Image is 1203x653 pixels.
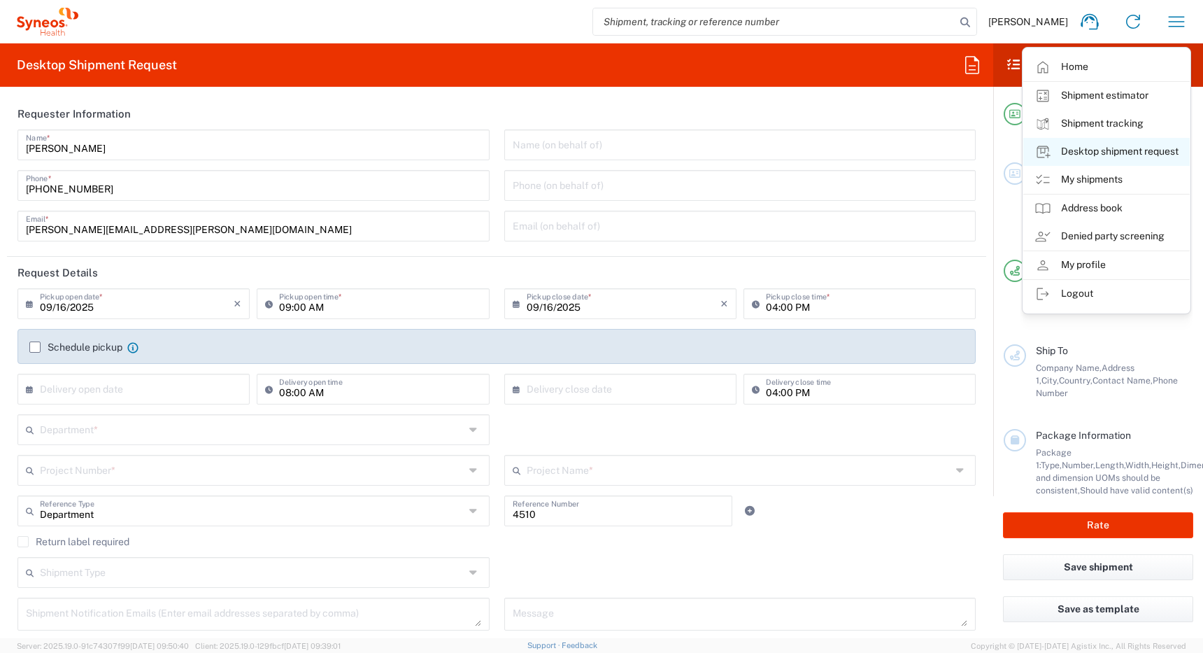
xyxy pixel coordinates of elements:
[17,107,131,121] h2: Requester Information
[130,642,189,650] span: [DATE] 09:50:40
[195,642,341,650] span: Client: 2025.19.0-129fbcf
[988,15,1068,28] span: [PERSON_NAME]
[593,8,955,35] input: Shipment, tracking or reference number
[234,293,241,315] i: ×
[1125,460,1151,470] span: Width,
[971,640,1186,652] span: Copyright © [DATE]-[DATE] Agistix Inc., All Rights Reserved
[1041,460,1062,470] span: Type,
[1036,345,1068,356] span: Ship To
[1023,53,1190,81] a: Home
[284,642,341,650] span: [DATE] 09:39:01
[1095,460,1125,470] span: Length,
[1003,554,1193,580] button: Save shipment
[1151,460,1181,470] span: Height,
[562,641,597,650] a: Feedback
[1036,430,1131,441] span: Package Information
[1023,110,1190,138] a: Shipment tracking
[1003,596,1193,622] button: Save as template
[740,501,760,521] a: Add Reference
[527,641,562,650] a: Support
[1080,485,1193,496] span: Should have valid content(s)
[1023,138,1190,166] a: Desktop shipment request
[1023,195,1190,223] a: Address book
[1059,375,1092,386] span: Country,
[1036,447,1072,470] span: Package 1:
[1062,460,1095,470] span: Number,
[1092,375,1153,386] span: Contact Name,
[17,266,98,280] h2: Request Details
[1023,223,1190,251] a: Denied party screening
[29,342,122,353] label: Schedule pickup
[1023,82,1190,110] a: Shipment estimator
[1006,57,1147,73] h2: Shipment Checklist
[17,57,177,73] h2: Desktop Shipment Request
[1023,280,1190,308] a: Logout
[1023,251,1190,279] a: My profile
[17,642,189,650] span: Server: 2025.19.0-91c74307f99
[720,293,728,315] i: ×
[1041,375,1059,386] span: City,
[1036,363,1102,373] span: Company Name,
[1003,512,1193,538] button: Rate
[1023,166,1190,194] a: My shipments
[17,536,129,547] label: Return label required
